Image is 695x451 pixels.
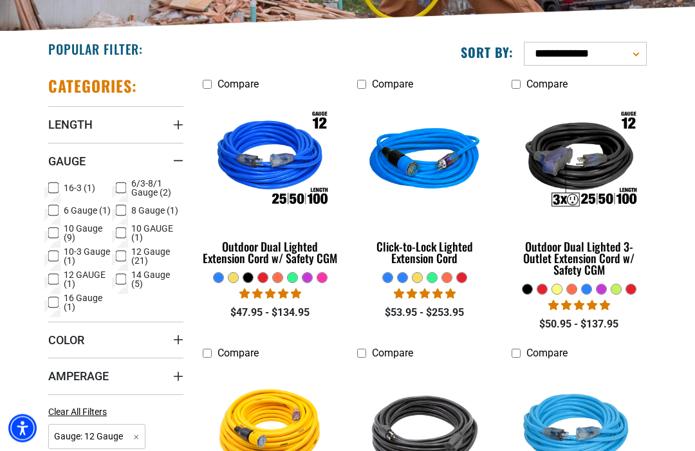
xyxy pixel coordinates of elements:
span: 4.83 stars [239,288,301,300]
img: Outdoor Dual Lighted Extension Cord w/ Safety CGM [201,99,340,224]
a: Outdoor Dual Lighted 3-Outlet Extension Cord w/ Safety CGM Outdoor Dual Lighted 3-Outlet Extensio... [512,97,647,284]
span: Compare [218,78,259,91]
span: 8 Gauge (1) [131,207,178,216]
span: 14 Gauge (5) [131,271,178,289]
div: Accessibility Menu [8,414,37,443]
span: 16 Gauge (1) [64,294,111,312]
a: blue Click-to-Lock Lighted Extension Cord [357,97,492,272]
div: Click-to-Lock Lighted Extension Cord [357,241,492,264]
summary: Color [48,322,183,358]
span: Compare [526,347,568,360]
div: $50.95 - $137.95 [512,317,647,333]
h2: Categories: [48,77,137,97]
h2: Popular Filter: [48,41,143,58]
span: 10 Gauge (9) [64,225,111,243]
span: 12 Gauge (21) [131,248,178,266]
a: Clear All Filters [48,406,112,419]
a: Gauge: 12 Gauge [48,430,145,443]
div: Outdoor Dual Lighted Extension Cord w/ Safety CGM [203,241,338,264]
span: Clear All Filters [48,407,107,418]
span: Gauge [48,154,86,169]
img: blue [355,99,494,224]
span: 6 Gauge (1) [64,207,111,216]
label: Sort by: [461,44,514,61]
div: Outdoor Dual Lighted 3-Outlet Extension Cord w/ Safety CGM [512,241,647,276]
span: 12 GAUGE (1) [64,271,111,289]
span: 4.87 stars [394,288,456,300]
summary: Length [48,107,183,143]
span: Compare [372,347,413,360]
span: Gauge: 12 Gauge [48,425,145,450]
span: Compare [526,78,568,91]
span: Color [48,333,84,348]
img: Outdoor Dual Lighted 3-Outlet Extension Cord w/ Safety CGM [510,99,649,224]
span: Length [48,118,93,133]
a: Outdoor Dual Lighted Extension Cord w/ Safety CGM Outdoor Dual Lighted Extension Cord w/ Safety CGM [203,97,338,272]
span: Compare [372,78,413,91]
div: $53.95 - $253.95 [357,306,492,321]
span: Amperage [48,369,109,384]
span: 10 GAUGE (1) [131,225,178,243]
span: 6/3-8/1 Gauge (2) [131,179,178,198]
div: $47.95 - $134.95 [203,306,338,321]
summary: Gauge [48,143,183,179]
span: 10-3 Gauge (1) [64,248,111,266]
span: Compare [218,347,259,360]
summary: Amperage [48,358,183,394]
span: 4.80 stars [548,300,610,312]
span: 16-3 (1) [64,184,95,193]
